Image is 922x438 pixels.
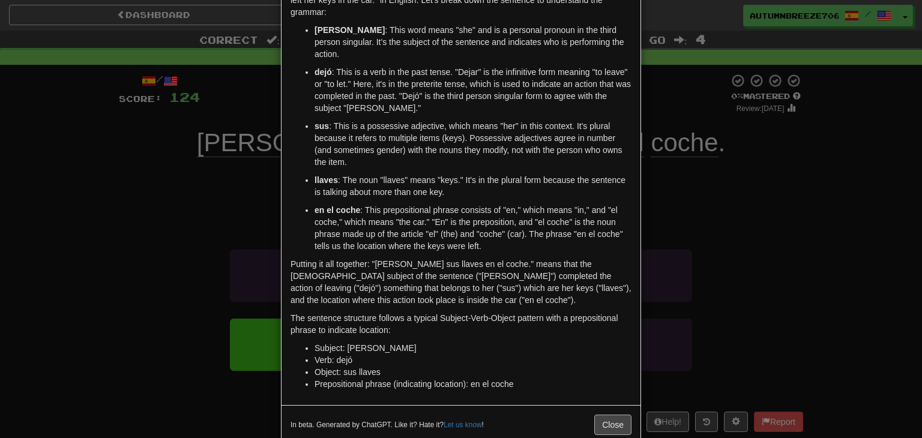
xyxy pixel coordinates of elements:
[315,354,631,366] li: Verb: dejó
[594,415,631,435] button: Close
[315,366,631,378] li: Object: sus llaves
[315,342,631,354] li: Subject: [PERSON_NAME]
[291,420,484,430] small: In beta. Generated by ChatGPT. Like it? Hate it? !
[315,174,631,198] p: : The noun "llaves" means "keys." It's in the plural form because the sentence is talking about m...
[315,25,385,35] strong: [PERSON_NAME]
[315,120,631,168] p: : This is a possessive adjective, which means "her" in this context. It's plural because it refer...
[315,121,329,131] strong: sus
[315,205,360,215] strong: en el coche
[444,421,481,429] a: Let us know
[315,378,631,390] li: Prepositional phrase (indicating location): en el coche
[315,204,631,252] p: : This prepositional phrase consists of "en," which means "in," and "el coche," which means "the ...
[291,312,631,336] p: The sentence structure follows a typical Subject-Verb-Object pattern with a prepositional phrase ...
[315,67,332,77] strong: dejó
[315,66,631,114] p: : This is a verb in the past tense. "Dejar" is the infinitive form meaning "to leave" or "to let....
[315,24,631,60] p: : This word means "she" and is a personal pronoun in the third person singular. It's the subject ...
[315,175,338,185] strong: llaves
[291,258,631,306] p: Putting it all together: "[PERSON_NAME] sus llaves en el coche." means that the [DEMOGRAPHIC_DATA...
